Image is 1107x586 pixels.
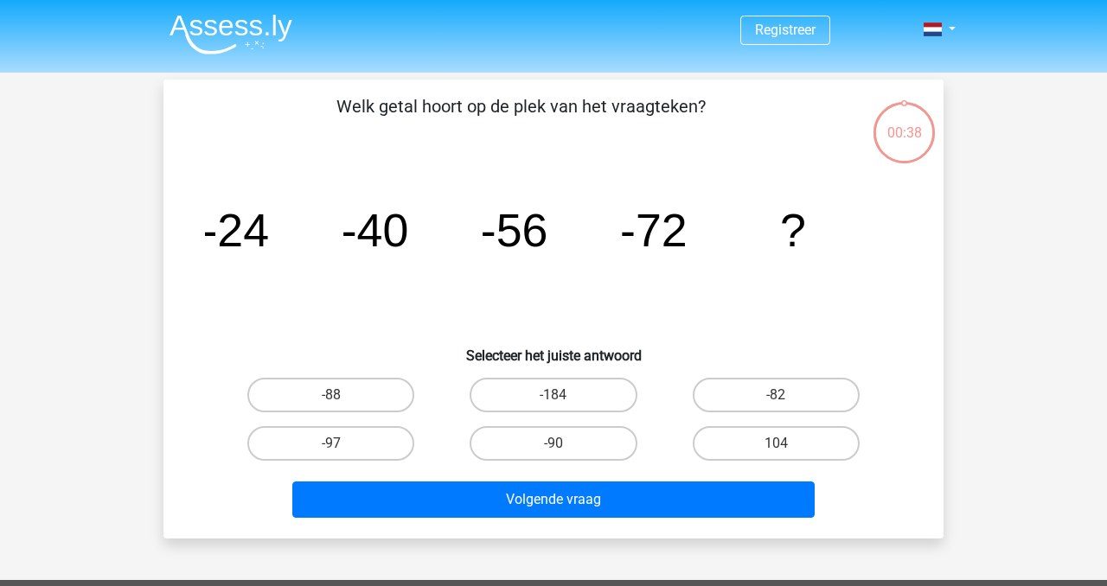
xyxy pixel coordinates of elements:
[202,204,269,256] tspan: -24
[693,426,860,461] label: 104
[470,378,637,412] label: -184
[755,22,816,38] a: Registreer
[247,426,414,461] label: -97
[693,378,860,412] label: -82
[191,93,851,145] p: Welk getal hoort op de plek van het vraagteken?
[170,14,292,54] img: Assessly
[620,204,688,256] tspan: -72
[342,204,409,256] tspan: -40
[247,378,414,412] label: -88
[872,100,937,143] div: 00:38
[470,426,637,461] label: -90
[191,334,916,364] h6: Selecteer het juiste antwoord
[481,204,548,256] tspan: -56
[780,204,806,256] tspan: ?
[292,481,816,518] button: Volgende vraag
